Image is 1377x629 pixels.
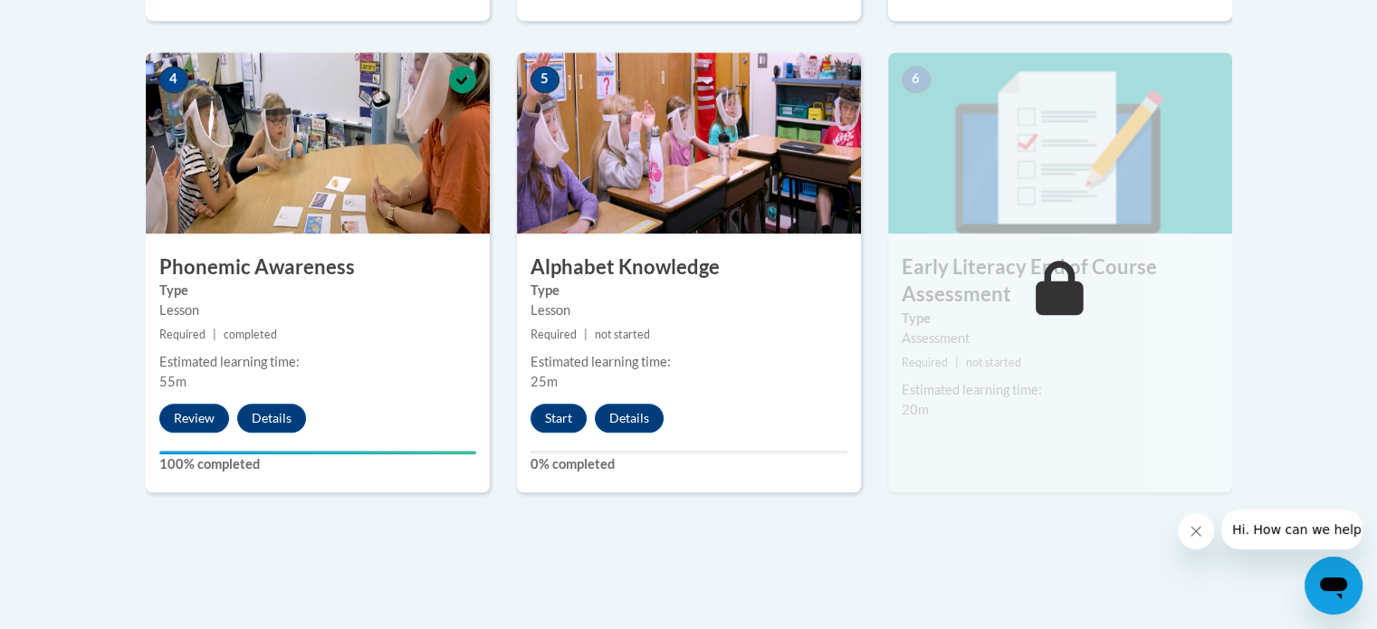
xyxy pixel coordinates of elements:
span: 6 [902,66,931,93]
span: not started [595,328,650,341]
div: Estimated learning time: [531,352,847,372]
h3: Early Literacy End of Course Assessment [888,253,1232,310]
span: Required [531,328,577,341]
img: Course Image [517,52,861,233]
div: Lesson [531,300,847,320]
iframe: Button to launch messaging window [1305,557,1363,615]
img: Course Image [888,52,1232,233]
span: Required [902,356,948,369]
div: Estimated learning time: [159,352,476,372]
span: 5 [531,66,559,93]
label: Type [159,281,476,300]
span: Hi. How can we help? [11,13,147,27]
span: 20m [902,402,929,417]
button: Details [237,404,306,433]
label: 100% completed [159,454,476,474]
button: Details [595,404,664,433]
div: Estimated learning time: [902,380,1219,400]
span: | [213,328,216,341]
h3: Alphabet Knowledge [517,253,861,281]
span: | [584,328,588,341]
span: | [955,356,959,369]
label: 0% completed [531,454,847,474]
h3: Phonemic Awareness [146,253,490,281]
label: Type [531,281,847,300]
div: Your progress [159,451,476,454]
div: Assessment [902,329,1219,348]
iframe: Message from company [1221,510,1363,549]
img: Course Image [146,52,490,233]
button: Review [159,404,229,433]
span: not started [966,356,1021,369]
label: Type [902,309,1219,329]
span: 4 [159,66,188,93]
span: 25m [531,374,558,389]
span: completed [224,328,277,341]
iframe: Close message [1178,513,1214,549]
button: Start [531,404,587,433]
span: Required [159,328,206,341]
span: 55m [159,374,186,389]
div: Lesson [159,300,476,320]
